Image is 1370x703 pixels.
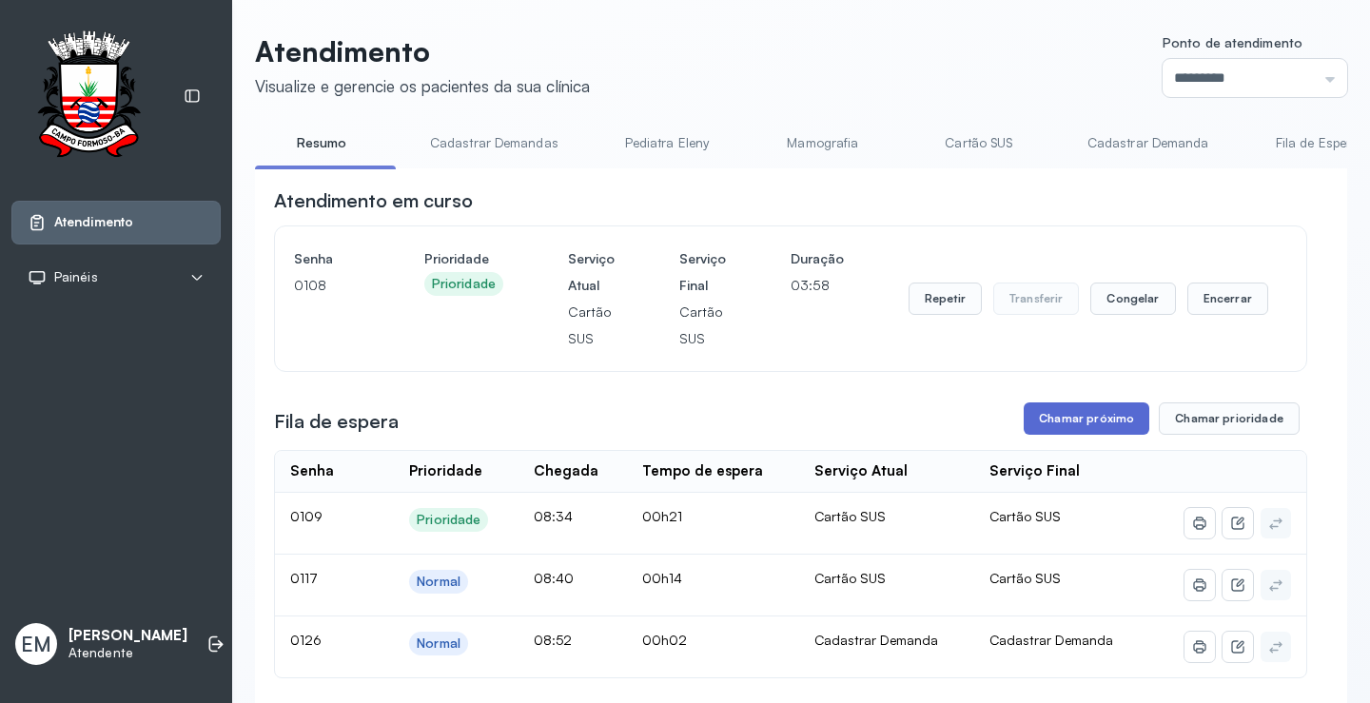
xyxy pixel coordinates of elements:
span: 08:34 [534,508,573,524]
span: 0126 [290,632,322,648]
div: Prioridade [417,512,480,528]
h4: Senha [294,245,360,272]
p: Cartão SUS [679,299,726,352]
h4: Prioridade [424,245,503,272]
div: Normal [417,574,460,590]
a: Cadastrar Demandas [411,127,577,159]
div: Chegada [534,462,598,480]
h3: Fila de espera [274,408,399,435]
p: Cartão SUS [568,299,615,352]
div: Cadastrar Demanda [814,632,959,649]
div: Senha [290,462,334,480]
h4: Serviço Final [679,245,726,299]
span: 00h14 [642,570,682,586]
span: Cartão SUS [989,570,1061,586]
p: Atendente [68,645,187,661]
button: Chamar próximo [1024,402,1149,435]
span: Painéis [54,269,98,285]
a: Cartão SUS [912,127,1046,159]
span: Cadastrar Demanda [989,632,1113,648]
div: Cartão SUS [814,508,959,525]
button: Encerrar [1187,283,1268,315]
div: Normal [417,635,460,652]
span: 08:52 [534,632,572,648]
p: Atendimento [255,34,590,68]
p: [PERSON_NAME] [68,627,187,645]
button: Transferir [993,283,1080,315]
span: 08:40 [534,570,574,586]
span: Ponto de atendimento [1163,34,1302,50]
a: Resumo [255,127,388,159]
div: Serviço Atual [814,462,908,480]
div: Prioridade [432,276,496,292]
h4: Duração [791,245,844,272]
span: 00h21 [642,508,682,524]
span: 0117 [290,570,318,586]
span: Cartão SUS [989,508,1061,524]
p: 0108 [294,272,360,299]
a: Cadastrar Demanda [1068,127,1228,159]
p: 03:58 [791,272,844,299]
h4: Serviço Atual [568,245,615,299]
a: Atendimento [28,213,205,232]
button: Congelar [1090,283,1175,315]
a: Mamografia [756,127,890,159]
span: 0109 [290,508,323,524]
a: Pediatra Eleny [600,127,734,159]
div: Serviço Final [989,462,1080,480]
div: Cartão SUS [814,570,959,587]
span: Atendimento [54,214,133,230]
h3: Atendimento em curso [274,187,473,214]
button: Chamar prioridade [1159,402,1300,435]
div: Tempo de espera [642,462,763,480]
div: Visualize e gerencie os pacientes da sua clínica [255,76,590,96]
button: Repetir [909,283,982,315]
div: Prioridade [409,462,482,480]
img: Logotipo do estabelecimento [20,30,157,163]
span: 00h02 [642,632,687,648]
